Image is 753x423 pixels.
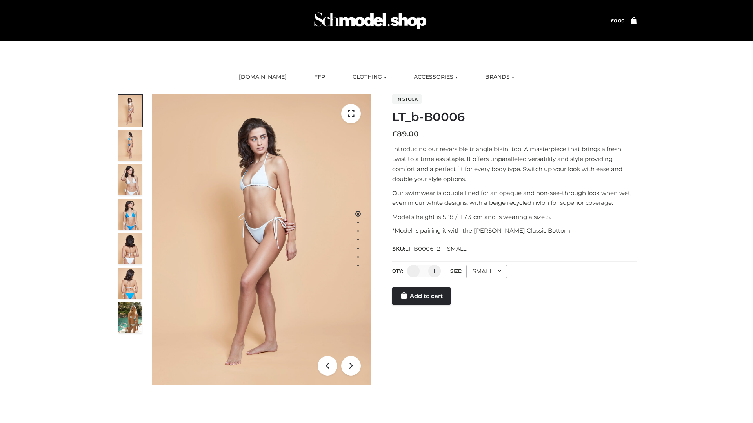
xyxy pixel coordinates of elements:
img: Schmodel Admin 964 [311,5,429,36]
img: ArielClassicBikiniTop_CloudNine_AzureSky_OW114ECO_3-scaled.jpg [118,164,142,195]
a: BRANDS [479,69,520,86]
label: Size: [450,268,462,274]
span: LT_B0006_2-_-SMALL [405,245,466,252]
p: Model’s height is 5 ‘8 / 173 cm and is wearing a size S. [392,212,637,222]
a: ACCESSORIES [408,69,464,86]
a: Add to cart [392,287,451,305]
img: Arieltop_CloudNine_AzureSky2.jpg [118,302,142,333]
img: ArielClassicBikiniTop_CloudNine_AzureSky_OW114ECO_2-scaled.jpg [118,130,142,161]
img: ArielClassicBikiniTop_CloudNine_AzureSky_OW114ECO_1-scaled.jpg [118,95,142,127]
h1: LT_b-B0006 [392,110,637,124]
span: SKU: [392,244,467,253]
span: £ [611,18,614,23]
img: ArielClassicBikiniTop_CloudNine_AzureSky_OW114ECO_1 [152,94,371,385]
a: [DOMAIN_NAME] [233,69,293,86]
bdi: 89.00 [392,130,419,138]
span: £ [392,130,397,138]
img: ArielClassicBikiniTop_CloudNine_AzureSky_OW114ECO_8-scaled.jpg [118,268,142,299]
img: ArielClassicBikiniTop_CloudNine_AzureSky_OW114ECO_7-scaled.jpg [118,233,142,264]
p: Our swimwear is double lined for an opaque and non-see-through look when wet, even in our white d... [392,188,637,208]
a: FFP [308,69,331,86]
a: £0.00 [611,18,624,23]
img: ArielClassicBikiniTop_CloudNine_AzureSky_OW114ECO_4-scaled.jpg [118,199,142,230]
span: In stock [392,94,422,104]
bdi: 0.00 [611,18,624,23]
label: QTY: [392,268,403,274]
div: SMALL [466,265,507,278]
p: *Model is pairing it with the [PERSON_NAME] Classic Bottom [392,226,637,236]
p: Introducing our reversible triangle bikini top. A masterpiece that brings a fresh twist to a time... [392,144,637,184]
a: CLOTHING [347,69,392,86]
